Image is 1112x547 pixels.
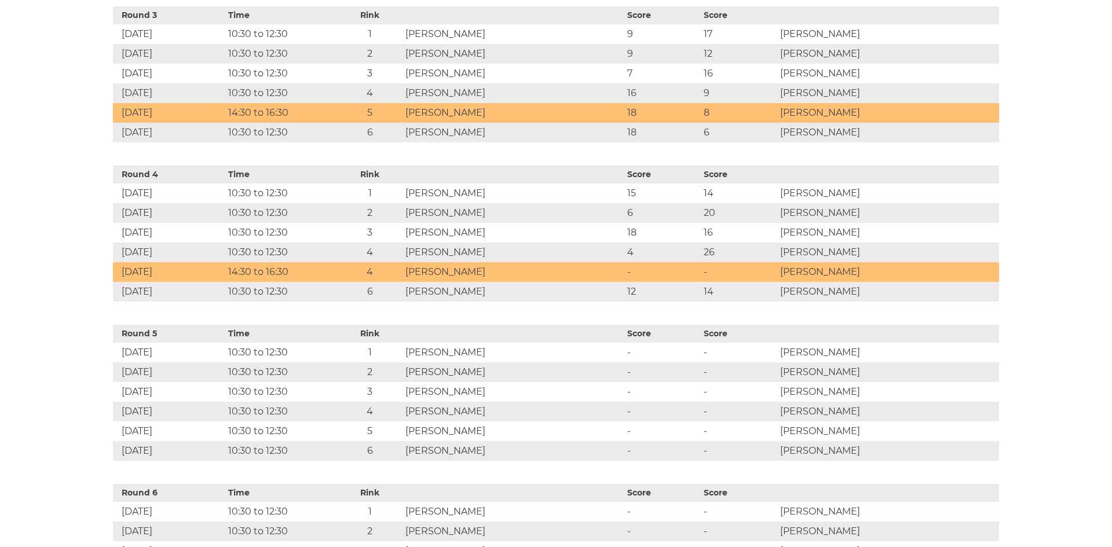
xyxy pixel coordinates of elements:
[113,441,225,461] td: [DATE]
[777,83,999,103] td: [PERSON_NAME]
[777,282,999,302] td: [PERSON_NAME]
[701,343,777,362] td: -
[624,362,701,382] td: -
[624,282,701,302] td: 12
[113,83,225,103] td: [DATE]
[403,262,624,282] td: [PERSON_NAME]
[624,522,701,541] td: -
[701,103,777,123] td: 8
[701,502,777,522] td: -
[403,421,624,441] td: [PERSON_NAME]
[624,203,701,223] td: 6
[338,282,402,302] td: 6
[624,262,701,282] td: -
[113,103,225,123] td: [DATE]
[338,502,402,522] td: 1
[624,421,701,441] td: -
[777,362,999,382] td: [PERSON_NAME]
[777,382,999,402] td: [PERSON_NAME]
[225,83,338,103] td: 10:30 to 12:30
[403,64,624,83] td: [PERSON_NAME]
[338,24,402,44] td: 1
[338,421,402,441] td: 5
[403,24,624,44] td: [PERSON_NAME]
[338,103,402,123] td: 5
[225,343,338,362] td: 10:30 to 12:30
[113,223,225,243] td: [DATE]
[624,166,701,183] th: Score
[403,382,624,402] td: [PERSON_NAME]
[338,166,402,183] th: Rink
[624,223,701,243] td: 18
[403,223,624,243] td: [PERSON_NAME]
[225,484,338,502] th: Time
[777,402,999,421] td: [PERSON_NAME]
[225,203,338,223] td: 10:30 to 12:30
[225,24,338,44] td: 10:30 to 12:30
[338,44,402,64] td: 2
[777,343,999,362] td: [PERSON_NAME]
[701,203,777,223] td: 20
[701,6,777,24] th: Score
[624,402,701,421] td: -
[777,421,999,441] td: [PERSON_NAME]
[624,123,701,142] td: 18
[113,123,225,142] td: [DATE]
[113,421,225,441] td: [DATE]
[225,522,338,541] td: 10:30 to 12:30
[624,6,701,24] th: Score
[624,64,701,83] td: 7
[225,421,338,441] td: 10:30 to 12:30
[113,484,225,502] th: Round 6
[701,262,777,282] td: -
[113,522,225,541] td: [DATE]
[403,183,624,203] td: [PERSON_NAME]
[338,223,402,243] td: 3
[701,83,777,103] td: 9
[338,64,402,83] td: 3
[338,83,402,103] td: 4
[113,262,225,282] td: [DATE]
[338,262,402,282] td: 4
[777,203,999,223] td: [PERSON_NAME]
[701,123,777,142] td: 6
[624,502,701,522] td: -
[338,6,402,24] th: Rink
[403,522,624,541] td: [PERSON_NAME]
[777,441,999,461] td: [PERSON_NAME]
[113,6,225,24] th: Round 3
[113,44,225,64] td: [DATE]
[225,441,338,461] td: 10:30 to 12:30
[701,382,777,402] td: -
[225,44,338,64] td: 10:30 to 12:30
[777,502,999,522] td: [PERSON_NAME]
[338,123,402,142] td: 6
[225,223,338,243] td: 10:30 to 12:30
[701,421,777,441] td: -
[338,325,402,343] th: Rink
[225,64,338,83] td: 10:30 to 12:30
[225,325,338,343] th: Time
[777,183,999,203] td: [PERSON_NAME]
[777,243,999,262] td: [PERSON_NAME]
[113,402,225,421] td: [DATE]
[113,382,225,402] td: [DATE]
[113,183,225,203] td: [DATE]
[624,83,701,103] td: 16
[624,382,701,402] td: -
[701,522,777,541] td: -
[624,343,701,362] td: -
[403,243,624,262] td: [PERSON_NAME]
[624,103,701,123] td: 18
[338,484,402,502] th: Rink
[403,83,624,103] td: [PERSON_NAME]
[701,166,777,183] th: Score
[338,382,402,402] td: 3
[113,343,225,362] td: [DATE]
[624,183,701,203] td: 15
[225,402,338,421] td: 10:30 to 12:30
[624,441,701,461] td: -
[777,103,999,123] td: [PERSON_NAME]
[338,183,402,203] td: 1
[113,282,225,302] td: [DATE]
